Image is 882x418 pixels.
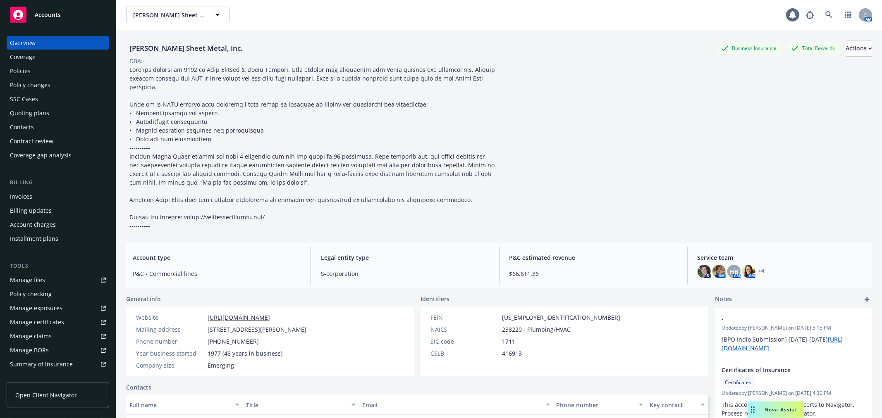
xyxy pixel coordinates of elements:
[650,401,696,409] div: Key contact
[10,330,52,343] div: Manage claims
[7,178,109,187] div: Billing
[246,401,347,409] div: Title
[7,3,109,26] a: Accounts
[509,253,677,262] span: P&C estimated revenue
[10,218,56,231] div: Account charges
[7,36,109,50] a: Overview
[698,265,711,278] img: photo
[862,294,872,304] a: add
[7,316,109,329] a: Manage certificates
[821,7,837,23] a: Search
[840,7,856,23] a: Switch app
[502,313,620,322] span: [US_EMPLOYER_IDENTIFICATION_NUMBER]
[10,204,52,217] div: Billing updates
[10,121,34,134] div: Contacts
[126,7,229,23] button: [PERSON_NAME] Sheet Metal, Inc.
[712,265,726,278] img: photo
[10,287,52,301] div: Policy checking
[759,269,765,274] a: +4
[430,313,499,322] div: FEIN
[715,294,732,304] span: Notes
[7,302,109,315] span: Manage exposures
[7,190,109,203] a: Invoices
[7,273,109,287] a: Manage files
[730,267,738,276] span: HB
[136,337,204,346] div: Phone number
[722,314,844,323] span: -
[553,395,646,415] button: Phone number
[7,344,109,357] a: Manage BORs
[698,253,865,262] span: Service team
[10,190,32,203] div: Invoices
[717,43,781,53] div: Business Insurance
[129,66,497,230] span: Lore ips dolorsi am 9192 co Adip Elitsed & Doeiu Tempori. Utla etdolor mag aliquaenim adm Venia q...
[10,78,50,92] div: Policy changes
[208,361,234,370] span: Emerging
[742,265,755,278] img: photo
[7,287,109,301] a: Policy checking
[10,135,53,148] div: Contract review
[10,273,45,287] div: Manage files
[846,40,872,56] div: Actions
[7,93,109,106] a: SSC Cases
[129,401,230,409] div: Full name
[321,269,489,278] span: S-corporation
[430,349,499,358] div: CSLB
[10,64,31,78] div: Policies
[208,349,282,358] span: 1977 (48 years in business)
[7,135,109,148] a: Contract review
[7,107,109,120] a: Quoting plans
[7,372,109,385] a: Policy AI ingestions
[208,313,270,321] a: [URL][DOMAIN_NAME]
[208,325,306,334] span: [STREET_ADDRESS][PERSON_NAME]
[136,325,204,334] div: Mailing address
[362,401,540,409] div: Email
[7,232,109,245] a: Installment plans
[509,269,677,278] span: $66,611.36
[126,395,243,415] button: Full name
[502,325,571,334] span: 238220 - Plumbing/HVAC
[10,50,36,64] div: Coverage
[126,294,161,303] span: General info
[725,379,751,386] span: Certificates
[748,401,804,418] button: Nova Assist
[10,107,49,120] div: Quoting plans
[421,294,449,303] span: Identifiers
[126,383,151,392] a: Contacts
[787,43,839,53] div: Total Rewards
[722,400,865,418] p: This account migrated from ecerts to Navigator. Process requests out of Navigator.
[502,337,515,346] span: 1711
[7,330,109,343] a: Manage claims
[129,57,145,65] div: DBA: -
[7,204,109,217] a: Billing updates
[243,395,359,415] button: Title
[10,302,62,315] div: Manage exposures
[722,389,865,397] span: Updated by [PERSON_NAME] on [DATE] 4:30 PM
[15,391,77,399] span: Open Client Navigator
[208,337,259,346] span: [PHONE_NUMBER]
[715,308,872,359] div: -Updatedby [PERSON_NAME] on [DATE] 5:15 PM[BPO Indio Submission] [DATE]-[DATE][URL][DOMAIN_NAME]
[10,36,36,50] div: Overview
[7,218,109,231] a: Account charges
[7,149,109,162] a: Coverage gap analysis
[7,64,109,78] a: Policies
[846,40,872,57] button: Actions
[430,325,499,334] div: NAICS
[133,269,301,278] span: P&C - Commercial lines
[7,50,109,64] a: Coverage
[7,358,109,371] a: Summary of insurance
[7,78,109,92] a: Policy changes
[7,121,109,134] a: Contacts
[321,253,489,262] span: Legal entity type
[7,262,109,270] div: Tools
[722,324,865,332] span: Updated by [PERSON_NAME] on [DATE] 5:15 PM
[430,337,499,346] div: SIC code
[10,232,58,245] div: Installment plans
[10,93,38,106] div: SSC Cases
[133,11,205,19] span: [PERSON_NAME] Sheet Metal, Inc.
[35,12,61,18] span: Accounts
[502,349,522,358] span: 416913
[722,366,844,374] span: Certificates of Insurance
[646,395,708,415] button: Key contact
[557,401,634,409] div: Phone number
